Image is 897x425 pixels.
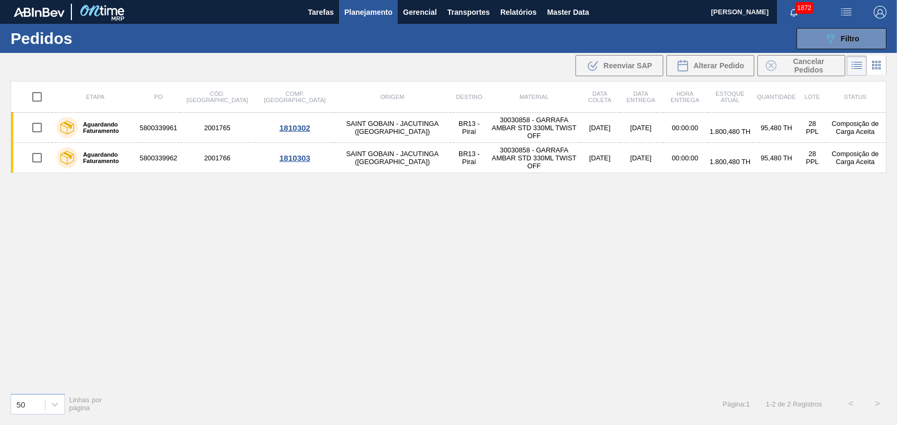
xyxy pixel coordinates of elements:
span: Material [519,94,548,100]
td: 28 PPL [800,113,825,143]
div: Visão em Cards [867,56,886,76]
td: 5800339962 [138,143,179,173]
span: Reenviar SAP [603,61,652,70]
span: Estoque atual [716,91,745,103]
td: 00:00:00 [663,143,707,173]
span: Tarefas [308,6,334,19]
td: 95,480 TH [753,113,800,143]
span: Etapa [86,94,105,100]
span: 1872 [795,2,813,14]
td: 30030858 - GARRAFA AMBAR STD 330ML TWIST OFF [488,113,581,143]
td: 28 PPL [800,143,825,173]
span: Hora Entrega [671,91,699,103]
label: Aguardando Faturamento [78,121,134,134]
td: 00:00:00 [663,113,707,143]
span: Destino [456,94,482,100]
span: Master Data [547,6,589,19]
span: Gerencial [403,6,437,19]
div: Visão em Lista [847,56,867,76]
td: 5800339961 [138,113,179,143]
td: BR13 - Piraí [451,143,488,173]
span: 1 - 2 de 2 Registros [766,400,822,408]
span: Alterar Pedido [693,61,744,70]
span: Transportes [447,6,490,19]
div: 1810303 [257,153,332,162]
span: Filtro [841,34,859,43]
span: Origem [380,94,404,100]
button: Filtro [797,28,886,49]
button: Cancelar Pedidos [757,55,845,76]
img: Logout [874,6,886,19]
span: Linhas por página [69,396,102,412]
span: Quantidade [757,94,795,100]
td: [DATE] [619,113,663,143]
button: < [838,391,864,417]
div: 1810302 [257,123,332,132]
td: [DATE] [619,143,663,173]
a: Aguardando Faturamento58003399622001766SAINT GOBAIN - JACUTINGA ([GEOGRAPHIC_DATA])BR13 - Piraí30... [11,143,886,173]
td: Composição de Carga Aceita [825,143,886,173]
td: SAINT GOBAIN - JACUTINGA ([GEOGRAPHIC_DATA]) [334,113,451,143]
button: Notificações [777,5,811,20]
td: [DATE] [581,113,619,143]
span: Cód. [GEOGRAPHIC_DATA] [187,91,248,103]
span: Status [844,94,866,100]
span: Página : 1 [722,400,749,408]
a: Aguardando Faturamento58003399612001765SAINT GOBAIN - JACUTINGA ([GEOGRAPHIC_DATA])BR13 - Piraí30... [11,113,886,143]
span: 1.800,480 TH [710,128,750,135]
h1: Pedidos [11,32,166,44]
span: Relatórios [500,6,536,19]
div: Alterar Pedido [666,55,754,76]
span: PO [154,94,163,100]
div: Cancelar Pedidos em Massa [757,55,845,76]
img: TNhmsLtSVTkK8tSr43FrP2fwEKptu5GPRR3wAAAABJRU5ErkJggg== [14,7,65,17]
div: Reenviar SAP [575,55,663,76]
td: [DATE] [581,143,619,173]
td: SAINT GOBAIN - JACUTINGA ([GEOGRAPHIC_DATA]) [334,143,451,173]
div: 50 [16,400,25,409]
span: Planejamento [344,6,392,19]
span: 1.800,480 TH [710,158,750,166]
label: Aguardando Faturamento [78,151,134,164]
td: 95,480 TH [753,143,800,173]
td: 2001765 [179,113,255,143]
td: BR13 - Piraí [451,113,488,143]
span: Data coleta [588,91,611,103]
td: 2001766 [179,143,255,173]
td: 30030858 - GARRAFA AMBAR STD 330ML TWIST OFF [488,143,581,173]
span: Data entrega [627,91,655,103]
button: > [864,391,891,417]
span: Comp. [GEOGRAPHIC_DATA] [264,91,325,103]
span: Lote [804,94,820,100]
td: Composição de Carga Aceita [825,113,886,143]
img: userActions [840,6,853,19]
span: Cancelar Pedidos [781,57,837,74]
